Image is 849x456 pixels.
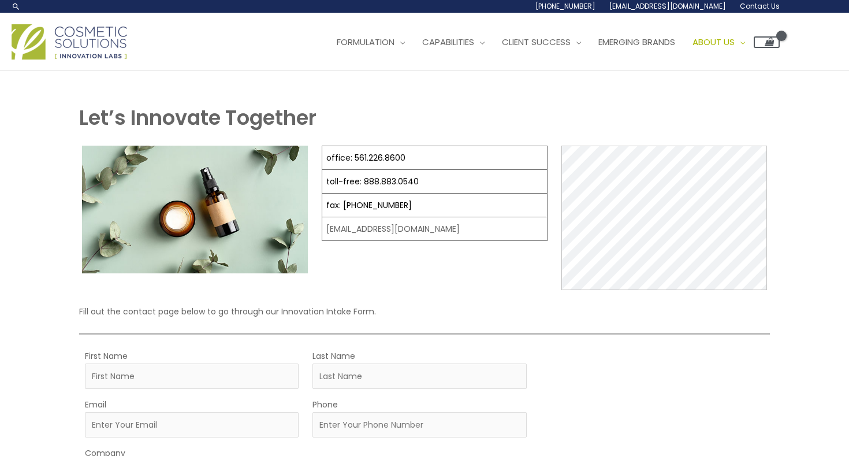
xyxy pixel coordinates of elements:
[754,36,780,48] a: View Shopping Cart, empty
[326,152,405,164] a: office: 561.226.8600
[326,176,419,187] a: toll-free: 888.883.0540
[740,1,780,11] span: Contact Us
[422,36,474,48] span: Capabilities
[414,25,493,60] a: Capabilities
[684,25,754,60] a: About Us
[85,364,299,389] input: First Name
[319,25,780,60] nav: Site Navigation
[337,36,394,48] span: Formulation
[312,397,338,412] label: Phone
[312,364,526,389] input: Last Name
[12,24,127,60] img: Cosmetic Solutions Logo
[493,25,590,60] a: Client Success
[598,36,675,48] span: Emerging Brands
[692,36,735,48] span: About Us
[502,36,571,48] span: Client Success
[535,1,595,11] span: [PHONE_NUMBER]
[326,199,412,211] a: fax: [PHONE_NUMBER]
[322,217,548,241] td: [EMAIL_ADDRESS][DOMAIN_NAME]
[79,103,316,132] strong: Let’s Innovate Together
[85,412,299,438] input: Enter Your Email
[590,25,684,60] a: Emerging Brands
[312,412,526,438] input: Enter Your Phone Number
[328,25,414,60] a: Formulation
[12,2,21,11] a: Search icon link
[609,1,726,11] span: [EMAIL_ADDRESS][DOMAIN_NAME]
[82,146,308,273] img: Contact page image for private label skincare manufacturer Cosmetic solutions shows a skin care b...
[312,349,355,364] label: Last Name
[85,397,106,412] label: Email
[85,349,128,364] label: First Name
[79,304,769,319] p: Fill out the contact page below to go through our Innovation Intake Form.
